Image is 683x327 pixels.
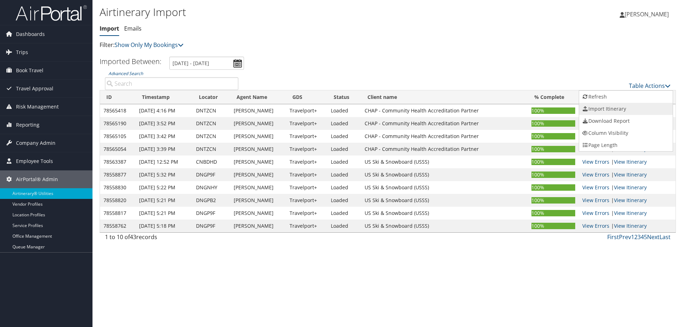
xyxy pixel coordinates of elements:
img: airportal-logo.png [16,5,87,21]
span: Book Travel [16,62,43,79]
span: Employee Tools [16,152,53,170]
span: Trips [16,43,28,61]
span: Travel Approval [16,80,53,97]
a: Page Length [579,139,673,151]
a: Column Visibility [579,127,673,139]
span: Risk Management [16,98,59,116]
a: Download Report [579,115,673,127]
span: Reporting [16,116,39,134]
a: Refresh [579,91,673,103]
a: Import Itinerary [579,103,673,115]
span: Company Admin [16,134,55,152]
span: Dashboards [16,25,45,43]
span: AirPortal® Admin [16,170,58,188]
